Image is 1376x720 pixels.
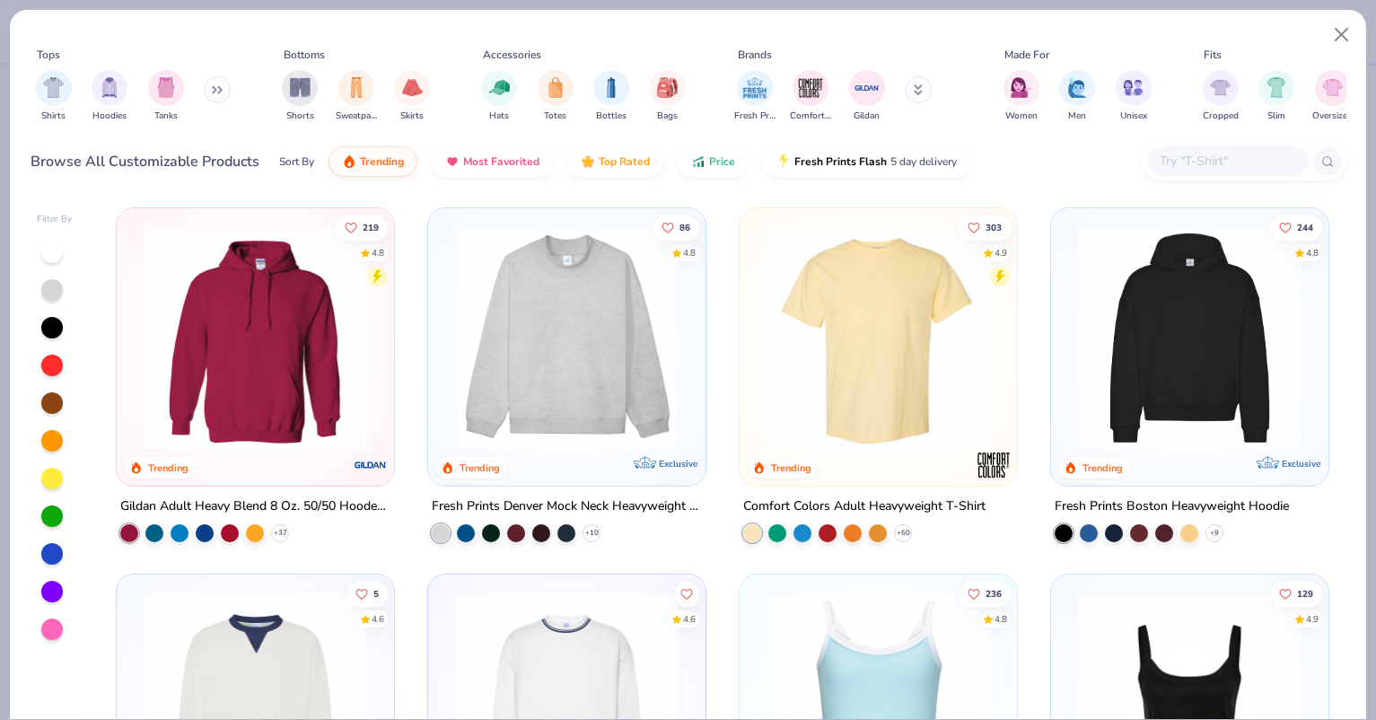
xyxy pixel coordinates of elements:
img: Unisex Image [1123,77,1144,98]
button: Top Rated [567,146,663,177]
div: 4.8 [995,612,1007,626]
button: Like [674,581,699,606]
img: Totes Image [546,77,565,98]
button: Like [653,215,699,240]
button: filter button [394,70,430,123]
img: 029b8af0-80e6-406f-9fdc-fdf898547912 [758,226,999,450]
button: Like [1270,581,1322,606]
button: filter button [790,70,831,123]
button: Like [336,215,388,240]
div: filter for Oversized [1312,70,1353,123]
span: Hats [489,110,509,123]
div: 4.6 [372,612,384,626]
img: Hoodies Image [100,77,119,98]
span: 219 [363,223,379,232]
span: + 60 [897,528,910,539]
div: Brands [738,47,772,63]
span: Bottles [596,110,627,123]
div: filter for Skirts [394,70,430,123]
button: filter button [336,70,377,123]
span: Skirts [400,110,424,123]
button: filter button [282,70,318,123]
span: Exclusive [659,458,697,470]
div: filter for Unisex [1116,70,1152,123]
button: Most Favorited [432,146,553,177]
button: Trending [329,146,417,177]
button: filter button [1004,70,1039,123]
div: filter for Women [1004,70,1039,123]
div: filter for Slim [1258,70,1294,123]
img: Tanks Image [156,77,176,98]
span: 5 day delivery [890,152,957,172]
div: filter for Fresh Prints [734,70,776,123]
span: 244 [1297,223,1313,232]
button: filter button [92,70,127,123]
input: Try "T-Shirt" [1158,151,1296,171]
div: filter for Shirts [36,70,72,123]
img: Fresh Prints Image [741,75,768,101]
button: Close [1325,18,1359,52]
img: Skirts Image [402,77,423,98]
div: filter for Men [1059,70,1095,123]
span: Shorts [286,110,314,123]
img: Comfort Colors Image [797,75,824,101]
img: Comfort Colors logo [976,447,1012,483]
div: filter for Totes [538,70,574,123]
button: Fresh Prints Flash5 day delivery [763,146,970,177]
button: Like [1270,215,1322,240]
span: 5 [373,589,379,598]
img: Gildan Image [854,75,881,101]
span: Shirts [41,110,66,123]
span: Fresh Prints Flash [794,154,887,169]
img: Bags Image [657,77,677,98]
img: TopRated.gif [581,154,595,169]
button: filter button [734,70,776,123]
img: Gildan logo [353,447,389,483]
span: Trending [360,154,404,169]
img: trending.gif [342,154,356,169]
span: Hoodies [92,110,127,123]
img: Slim Image [1266,77,1286,98]
span: Top Rated [599,154,650,169]
div: filter for Sweatpants [336,70,377,123]
div: filter for Hoodies [92,70,127,123]
button: filter button [538,70,574,123]
button: filter button [1059,70,1095,123]
div: 4.8 [683,246,696,259]
img: 91acfc32-fd48-4d6b-bdad-a4c1a30ac3fc [1069,226,1310,450]
div: filter for Comfort Colors [790,70,831,123]
div: 4.9 [995,246,1007,259]
div: 4.8 [1306,246,1319,259]
div: filter for Gildan [849,70,885,123]
span: Cropped [1203,110,1239,123]
div: 4.6 [683,612,696,626]
div: filter for Bags [650,70,686,123]
div: Filter By [37,213,73,226]
span: + 9 [1210,528,1219,539]
div: Sort By [279,154,314,170]
div: 4.8 [372,246,384,259]
span: Oversized [1312,110,1353,123]
div: 4.9 [1306,612,1319,626]
span: Gildan [854,110,880,123]
img: Women Image [1011,77,1031,98]
span: Unisex [1120,110,1147,123]
div: filter for Shorts [282,70,318,123]
button: filter button [593,70,629,123]
div: Fresh Prints Denver Mock Neck Heavyweight Sweatshirt [432,496,702,518]
span: Tanks [154,110,178,123]
span: Bags [657,110,678,123]
div: filter for Cropped [1203,70,1239,123]
img: f5d85501-0dbb-4ee4-b115-c08fa3845d83 [446,226,688,450]
span: Sweatpants [336,110,377,123]
span: + 37 [274,528,287,539]
span: Exclusive [1282,458,1320,470]
span: Women [1005,110,1038,123]
img: Men Image [1067,77,1087,98]
div: filter for Bottles [593,70,629,123]
img: Hats Image [489,77,510,98]
button: Like [346,581,388,606]
img: Bottles Image [601,77,621,98]
span: Most Favorited [463,154,539,169]
button: filter button [650,70,686,123]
